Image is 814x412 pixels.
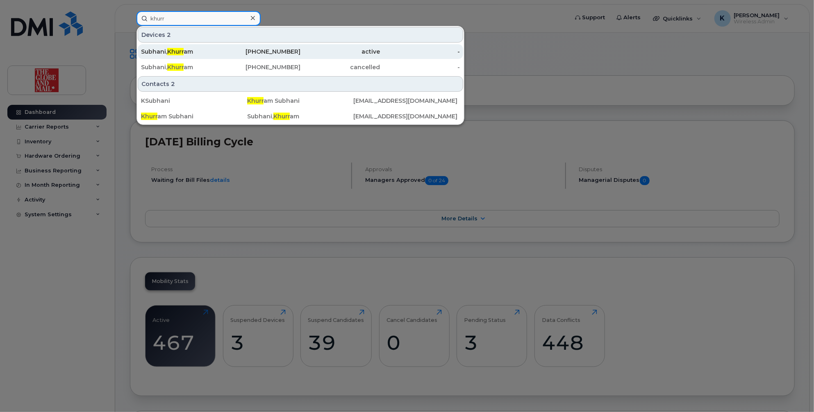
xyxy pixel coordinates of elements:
[167,48,184,55] span: Khurr
[380,63,460,71] div: -
[141,112,247,120] div: am Subhani
[171,80,175,88] span: 2
[273,113,290,120] span: Khurr
[354,97,460,105] div: [EMAIL_ADDRESS][DOMAIN_NAME]
[138,109,463,124] a: Khurram SubhaniSubhani,Khurram[EMAIL_ADDRESS][DOMAIN_NAME]
[138,93,463,108] a: KSubhaniKhurram Subhani[EMAIL_ADDRESS][DOMAIN_NAME]
[300,48,380,56] div: active
[141,113,157,120] span: Khurr
[138,60,463,75] a: Subhani,Khurram[PHONE_NUMBER]cancelled-
[138,76,463,92] div: Contacts
[167,31,171,39] span: 2
[221,48,301,56] div: [PHONE_NUMBER]
[221,63,301,71] div: [PHONE_NUMBER]
[247,112,353,120] div: Subhani, am
[141,63,221,71] div: Subhani, am
[141,97,247,105] div: KSubhani
[247,97,353,105] div: am Subhani
[141,48,221,56] div: Subhani, am
[167,63,184,71] span: Khurr
[380,48,460,56] div: -
[247,97,264,104] span: Khurr
[138,27,463,43] div: Devices
[300,63,380,71] div: cancelled
[138,44,463,59] a: Subhani,Khurram[PHONE_NUMBER]active-
[354,112,460,120] div: [EMAIL_ADDRESS][DOMAIN_NAME]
